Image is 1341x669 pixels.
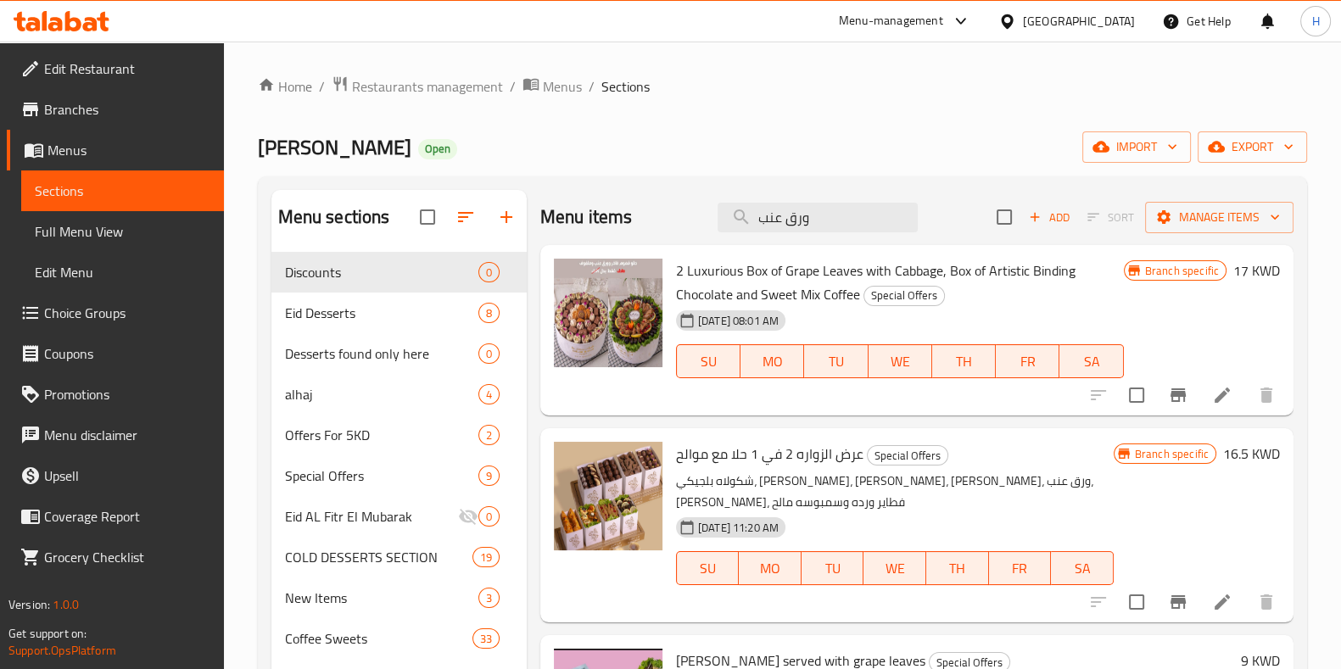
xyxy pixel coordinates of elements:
span: عرض الزواره 2 في 1 حلا مع موالح [676,441,863,466]
button: MO [739,551,802,585]
button: SA [1059,344,1123,378]
span: Add item [1022,204,1076,231]
span: Select all sections [410,199,445,235]
p: شكولاه بلجيكي، [PERSON_NAME]، [PERSON_NAME]، [PERSON_NAME]، ورق عنب، [PERSON_NAME]، فطاير ورده وس... [676,471,1114,513]
span: TH [933,556,982,581]
span: TU [808,556,858,581]
a: Support.OpsPlatform [8,639,116,661]
span: MO [747,349,797,374]
a: Edit menu item [1212,385,1232,405]
a: Coverage Report [7,496,224,537]
span: Coupons [44,343,210,364]
div: items [478,425,500,445]
span: Eid AL Fitr El Mubarak [285,506,458,527]
button: Manage items [1145,202,1294,233]
span: [PERSON_NAME] [258,128,411,166]
a: Edit menu item [1212,592,1232,612]
button: WE [869,344,932,378]
h2: Menu sections [278,204,390,230]
a: Coupons [7,333,224,374]
h6: 16.5 KWD [1223,442,1280,466]
a: Grocery Checklist [7,537,224,577]
div: Special Offers [867,445,948,466]
a: Full Menu View [21,211,224,252]
button: TU [804,344,868,378]
span: export [1211,137,1294,158]
div: Special Offers9 [271,455,527,496]
div: Desserts found only here0 [271,333,527,374]
span: Select to update [1119,584,1154,620]
span: 19 [473,549,499,566]
span: 3 [479,590,499,606]
span: Add [1026,208,1072,227]
svg: Inactive section [458,506,478,527]
span: Special Offers [864,286,944,305]
span: COLD DESSERTS SECTION [285,547,472,567]
span: Menu disclaimer [44,425,210,445]
span: Coffee Sweets [285,628,472,649]
span: Branch specific [1138,263,1226,279]
span: Special Offers [285,466,478,486]
span: import [1096,137,1177,158]
a: Home [258,76,312,97]
span: alhaj [285,384,478,404]
span: H [1311,12,1319,31]
div: items [478,588,500,608]
span: 33 [473,631,499,647]
button: TU [802,551,864,585]
div: Menu-management [839,11,943,31]
li: / [319,76,325,97]
button: export [1198,131,1307,163]
button: Branch-specific-item [1158,375,1199,415]
button: Add [1022,204,1076,231]
span: SU [684,556,732,581]
span: Branch specific [1128,446,1215,462]
div: New Items3 [271,577,527,618]
button: delete [1246,375,1287,415]
span: [DATE] 08:01 AM [691,313,785,329]
a: Edit Restaurant [7,48,224,89]
span: Get support on: [8,622,87,644]
span: Eid Desserts [285,303,478,323]
span: TU [811,349,861,374]
span: Special Offers [868,446,947,466]
h6: 17 KWD [1233,259,1280,282]
span: Restaurants management [352,76,503,97]
button: Add section [486,197,527,237]
div: Offers For 5KD2 [271,415,527,455]
button: delete [1246,582,1287,622]
div: Offers For 5KD [285,425,478,445]
div: [GEOGRAPHIC_DATA] [1023,12,1135,31]
span: SU [684,349,734,374]
span: Upsell [44,466,210,486]
span: Version: [8,594,50,616]
div: Discounts0 [271,252,527,293]
div: New Items [285,588,478,608]
span: Edit Menu [35,262,210,282]
span: FR [1003,349,1053,374]
a: Menu disclaimer [7,415,224,455]
div: COLD DESSERTS SECTION19 [271,537,527,577]
div: items [472,547,500,567]
h2: Menu items [540,204,633,230]
button: Branch-specific-item [1158,582,1199,622]
span: Branches [44,99,210,120]
span: WE [875,349,925,374]
button: SU [676,551,739,585]
div: items [478,262,500,282]
div: items [478,384,500,404]
span: Discounts [285,262,478,282]
a: Branches [7,89,224,130]
span: Manage items [1159,207,1280,228]
span: 2 Luxurious Box of Grape Leaves with Cabbage, Box of Artistic Binding Chocolate and Sweet Mix Coffee [676,258,1076,307]
a: Upsell [7,455,224,496]
span: 1.0.0 [53,594,79,616]
span: Edit Restaurant [44,59,210,79]
span: TH [939,349,989,374]
button: WE [863,551,926,585]
button: FR [996,344,1059,378]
